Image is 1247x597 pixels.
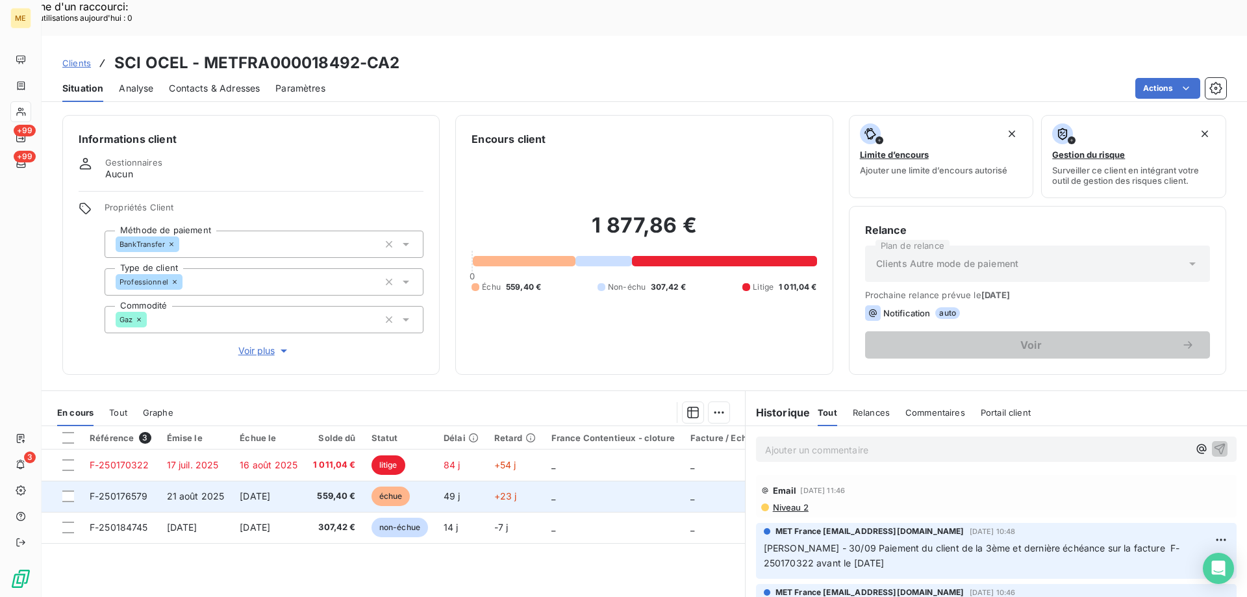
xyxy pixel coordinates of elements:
[482,281,501,293] span: Échu
[865,222,1210,238] h6: Relance
[167,433,225,443] div: Émise le
[772,502,809,513] span: Niveau 2
[981,407,1031,418] span: Portail client
[90,522,148,533] span: F-250184745
[313,521,356,534] span: 307,42 €
[970,527,1016,535] span: [DATE] 10:48
[90,459,149,470] span: F-250170322
[1203,553,1234,584] div: Open Intercom Messenger
[472,131,546,147] h6: Encours client
[883,308,931,318] span: Notification
[240,522,270,533] span: [DATE]
[167,459,219,470] span: 17 juil. 2025
[775,526,964,537] span: MET France [EMAIL_ADDRESS][DOMAIN_NAME]
[876,257,1019,270] span: Clients Autre mode de paiement
[849,115,1034,198] button: Limite d’encoursAjouter une limite d’encours autorisé
[860,165,1007,175] span: Ajouter une limite d’encours autorisé
[372,433,428,443] div: Statut
[608,281,646,293] span: Non-échu
[238,344,290,357] span: Voir plus
[372,487,410,506] span: échue
[240,433,297,443] div: Échue le
[746,405,811,420] h6: Historique
[120,240,165,248] span: BankTransfer
[853,407,890,418] span: Relances
[779,281,817,293] span: 1 011,04 €
[494,433,536,443] div: Retard
[860,149,929,160] span: Limite d’encours
[506,281,541,293] span: 559,40 €
[62,82,103,95] span: Situation
[183,276,193,288] input: Ajouter une valeur
[14,151,36,162] span: +99
[690,522,694,533] span: _
[139,432,151,444] span: 3
[865,331,1210,359] button: Voir
[444,490,460,502] span: 49 j
[105,202,423,220] span: Propriétés Client
[120,316,132,324] span: Gaz
[147,314,157,325] input: Ajouter une valeur
[690,433,779,443] div: Facture / Echéancier
[14,125,36,136] span: +99
[935,307,960,319] span: auto
[690,459,694,470] span: _
[881,340,1181,350] span: Voir
[494,522,509,533] span: -7 j
[753,281,774,293] span: Litige
[62,58,91,68] span: Clients
[167,490,225,502] span: 21 août 2025
[981,290,1011,300] span: [DATE]
[79,131,423,147] h6: Informations client
[773,485,797,496] span: Email
[240,459,297,470] span: 16 août 2025
[240,490,270,502] span: [DATE]
[690,490,694,502] span: _
[90,490,148,502] span: F-250176579
[169,82,260,95] span: Contacts & Adresses
[179,238,190,250] input: Ajouter une valeur
[119,82,153,95] span: Analyse
[818,407,837,418] span: Tout
[651,281,686,293] span: 307,42 €
[372,455,405,475] span: litige
[551,490,555,502] span: _
[57,407,94,418] span: En cours
[1052,165,1215,186] span: Surveiller ce client en intégrant votre outil de gestion des risques client.
[105,344,423,358] button: Voir plus
[444,433,479,443] div: Délai
[494,490,517,502] span: +23 j
[313,433,356,443] div: Solde dû
[143,407,173,418] span: Graphe
[800,487,845,494] span: [DATE] 11:46
[470,271,475,281] span: 0
[62,57,91,70] a: Clients
[444,522,459,533] span: 14 j
[109,407,127,418] span: Tout
[970,589,1016,596] span: [DATE] 10:46
[472,212,816,251] h2: 1 877,86 €
[167,522,197,533] span: [DATE]
[1041,115,1226,198] button: Gestion du risqueSurveiller ce client en intégrant votre outil de gestion des risques client.
[494,459,516,470] span: +54 j
[24,451,36,463] span: 3
[90,432,151,444] div: Référence
[1135,78,1200,99] button: Actions
[551,433,675,443] div: France Contentieux - cloture
[551,522,555,533] span: _
[313,490,356,503] span: 559,40 €
[551,459,555,470] span: _
[905,407,965,418] span: Commentaires
[275,82,325,95] span: Paramètres
[444,459,460,470] span: 84 j
[10,568,31,589] img: Logo LeanPay
[372,518,428,537] span: non-échue
[105,168,133,181] span: Aucun
[1052,149,1125,160] span: Gestion du risque
[105,157,162,168] span: Gestionnaires
[865,290,1210,300] span: Prochaine relance prévue le
[120,278,168,286] span: Professionnel
[313,459,356,472] span: 1 011,04 €
[114,51,400,75] h3: SCI OCEL - METFRA000018492-CA2
[764,542,1180,568] span: [PERSON_NAME] - 30/09 Paiement du client de la 3ème et dernière échéance sur la facture F-2501703...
